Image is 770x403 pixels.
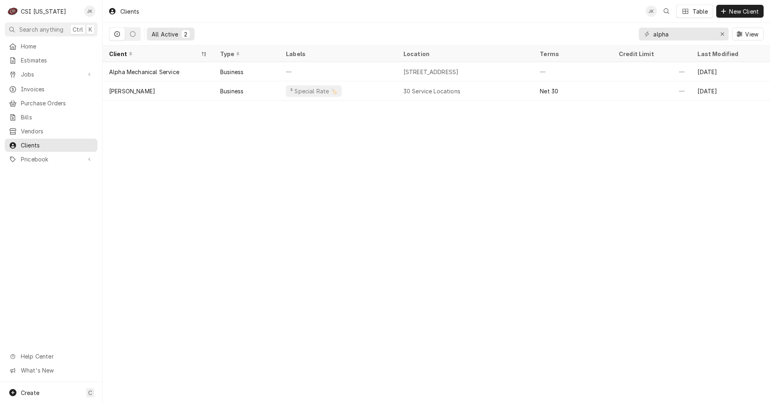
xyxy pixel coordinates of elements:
span: View [744,30,760,38]
button: View [732,28,764,40]
a: Go to Jobs [5,68,97,81]
div: All Active [152,30,178,38]
div: [PERSON_NAME] [109,87,155,95]
div: C [7,6,18,17]
div: Last Modified [697,50,762,58]
div: Client [109,50,199,58]
div: — [612,62,691,81]
span: Help Center [21,352,93,361]
span: Purchase Orders [21,99,93,107]
span: K [89,25,92,34]
span: Ctrl [73,25,83,34]
span: Invoices [21,85,93,93]
a: Go to Pricebook [5,153,97,166]
div: Net 30 [540,87,558,95]
a: Vendors [5,125,97,138]
div: Business [220,68,243,76]
div: Table [693,7,708,16]
div: ³ Special Rate 🏷️ [289,87,338,95]
div: Alpha Mechanical Service [109,68,179,76]
span: Estimates [21,56,93,64]
div: [STREET_ADDRESS] [403,68,459,76]
div: JK [84,6,95,17]
span: Jobs [21,70,81,79]
div: JK [646,6,657,17]
a: Invoices [5,83,97,96]
span: Clients [21,141,93,149]
div: — [533,62,612,81]
div: Labels [286,50,391,58]
div: CSI Kentucky's Avatar [7,6,18,17]
span: Bills [21,113,93,121]
a: Home [5,40,97,53]
span: Create [21,389,39,396]
div: Location [403,50,527,58]
div: Type [220,50,272,58]
span: Home [21,42,93,50]
div: 2 [183,30,188,38]
span: C [88,389,92,397]
span: Vendors [21,127,93,135]
a: Bills [5,111,97,124]
div: 30 Service Locations [403,87,460,95]
div: Jeff Kuehl's Avatar [646,6,657,17]
div: CSI [US_STATE] [21,7,66,16]
div: [DATE] [691,81,770,101]
button: Erase input [716,28,729,40]
div: — [280,62,397,81]
a: Estimates [5,54,97,67]
button: New Client [716,5,764,18]
div: [DATE] [691,62,770,81]
span: What's New [21,366,93,375]
span: New Client [727,7,760,16]
a: Purchase Orders [5,97,97,110]
span: Search anything [19,25,63,34]
a: Go to Help Center [5,350,97,363]
a: Clients [5,139,97,152]
a: Go to What's New [5,364,97,377]
div: Credit Limit [619,50,683,58]
div: Terms [540,50,604,58]
div: — [612,81,691,101]
span: Pricebook [21,155,81,163]
div: Jeff Kuehl's Avatar [84,6,95,17]
button: Search anythingCtrlK [5,22,97,36]
div: Business [220,87,243,95]
button: Open search [660,5,673,18]
input: Keyword search [653,28,713,40]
